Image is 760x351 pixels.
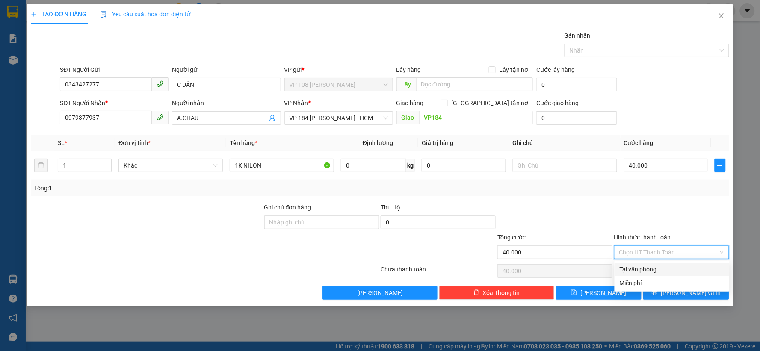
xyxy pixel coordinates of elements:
span: Lấy [396,77,416,91]
th: Ghi chú [509,135,621,151]
span: Cước hàng [624,139,654,146]
span: plus [31,11,37,17]
input: 0 [422,159,506,172]
label: Hình thức thanh toán [614,234,671,241]
span: user-add [269,115,276,121]
span: Giá trị hàng [422,139,453,146]
span: TẠO ĐƠN HÀNG [31,11,86,18]
span: save [571,289,577,296]
input: Ghi Chú [513,159,617,172]
label: Ghi chú đơn hàng [264,204,311,211]
button: Close [710,4,733,28]
span: Lấy tận nơi [496,65,533,74]
input: Ghi chú đơn hàng [264,215,379,229]
span: close [718,12,725,19]
div: VP gửi [284,65,393,74]
span: VP 108 Lê Hồng Phong - Vũng Tàu [290,78,388,91]
span: Tổng cước [497,234,526,241]
div: Tại văn phòng [620,265,725,274]
button: plus [715,159,725,172]
span: Giao [396,111,419,124]
span: [PERSON_NAME] và In [661,288,721,298]
span: Định lượng [363,139,393,146]
span: Thu Hộ [381,204,400,211]
img: icon [100,11,107,18]
input: Dọc đường [419,111,533,124]
button: printer[PERSON_NAME] và In [643,286,729,300]
span: plus [715,162,725,169]
span: delete [473,289,479,296]
span: Yêu cầu xuất hóa đơn điện tử [100,11,190,18]
span: kg [406,159,415,172]
input: Cước lấy hàng [536,78,617,91]
span: Khác [124,159,218,172]
span: Lấy hàng [396,66,421,73]
button: [PERSON_NAME] [322,286,438,300]
input: Cước giao hàng [536,111,617,125]
span: Tên hàng [230,139,257,146]
input: Dọc đường [416,77,533,91]
div: SĐT Người Gửi [60,65,169,74]
span: Xóa Thông tin [483,288,520,298]
div: Chưa thanh toán [380,265,497,280]
span: printer [652,289,658,296]
button: delete [34,159,48,172]
label: Cước giao hàng [536,100,579,106]
div: Người nhận [172,98,281,108]
input: VD: Bàn, Ghế [230,159,334,172]
span: Đơn vị tính [118,139,151,146]
span: phone [157,114,163,121]
span: [GEOGRAPHIC_DATA] tận nơi [448,98,533,108]
span: phone [157,80,163,87]
span: Giao hàng [396,100,424,106]
span: [PERSON_NAME] [357,288,403,298]
span: [PERSON_NAME] [580,288,626,298]
div: SĐT Người Nhận [60,98,169,108]
div: Tổng: 1 [34,183,293,193]
span: VP Nhận [284,100,308,106]
button: deleteXóa Thông tin [439,286,554,300]
button: save[PERSON_NAME] [556,286,642,300]
span: VP 184 Nguyễn Văn Trỗi - HCM [290,112,388,124]
div: Người gửi [172,65,281,74]
div: Miễn phí [620,278,725,288]
label: Cước lấy hàng [536,66,575,73]
span: SL [58,139,65,146]
label: Gán nhãn [565,32,591,39]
